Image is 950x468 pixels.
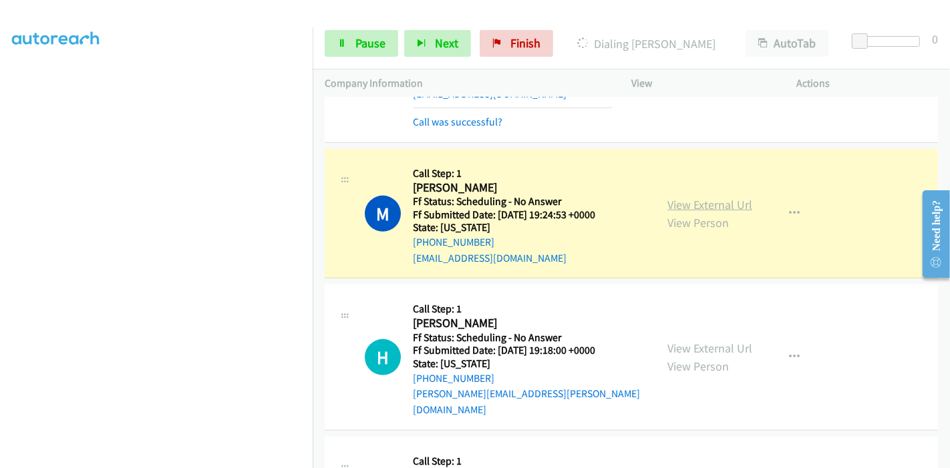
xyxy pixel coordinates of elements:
[510,35,540,51] span: Finish
[912,181,950,287] iframe: Resource Center
[413,316,612,331] h2: [PERSON_NAME]
[435,35,458,51] span: Next
[413,357,643,371] h5: State: [US_STATE]
[413,372,494,385] a: [PHONE_NUMBER]
[413,115,502,128] a: Call was successful?
[413,331,643,344] h5: Ff Status: Scheduling - No Answer
[404,30,471,57] button: Next
[325,75,607,91] p: Company Information
[571,35,722,53] p: Dialing [PERSON_NAME]
[413,87,567,100] a: [EMAIL_ADDRESS][DOMAIN_NAME]
[413,302,643,316] h5: Call Step: 1
[858,36,920,47] div: Delay between calls (in seconds)
[355,35,385,51] span: Pause
[797,75,939,91] p: Actions
[746,30,828,57] button: AutoTab
[365,339,401,375] div: The call is yet to be attempted
[667,359,729,374] a: View Person
[413,180,612,196] h2: [PERSON_NAME]
[413,344,643,357] h5: Ff Submitted Date: [DATE] 19:18:00 +0000
[325,30,398,57] a: Pause
[413,208,612,222] h5: Ff Submitted Date: [DATE] 19:24:53 +0000
[667,197,752,212] a: View External Url
[413,167,612,180] h5: Call Step: 1
[413,221,612,234] h5: State: [US_STATE]
[413,236,494,248] a: [PHONE_NUMBER]
[480,30,553,57] a: Finish
[413,195,612,208] h5: Ff Status: Scheduling - No Answer
[413,455,612,468] h5: Call Step: 1
[631,75,773,91] p: View
[932,30,938,48] div: 0
[667,215,729,230] a: View Person
[413,387,640,416] a: [PERSON_NAME][EMAIL_ADDRESS][PERSON_NAME][DOMAIN_NAME]
[365,196,401,232] h1: M
[413,252,567,264] a: [EMAIL_ADDRESS][DOMAIN_NAME]
[365,339,401,375] h1: H
[667,340,752,356] a: View External Url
